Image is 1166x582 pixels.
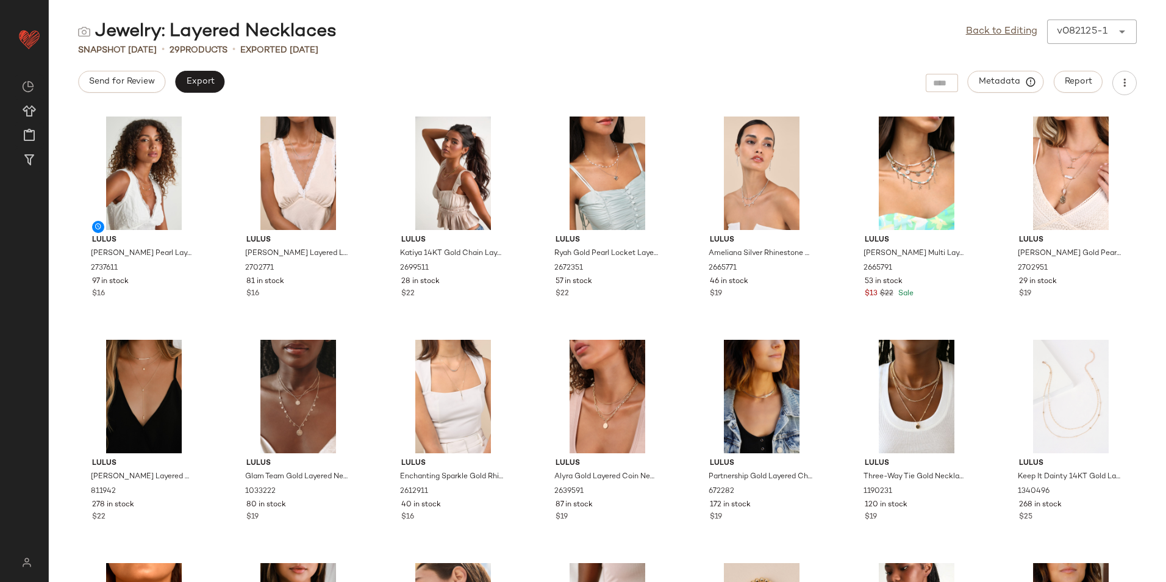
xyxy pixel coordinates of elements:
[170,46,180,55] span: 29
[966,24,1037,39] a: Back to Editing
[554,486,584,497] span: 2639591
[400,248,504,259] span: Katiya 14KT Gold Chain Layered Necklace
[401,500,441,511] span: 40 in stock
[710,458,814,469] span: Lulus
[968,71,1044,93] button: Metadata
[1018,248,1121,259] span: [PERSON_NAME] Gold Pearl Pendant Layered Necklace
[246,500,286,511] span: 80 in stock
[237,117,360,230] img: 2702771_01_OM.jpg
[245,263,274,274] span: 2702771
[700,340,823,453] img: 3407210_672282.jpg
[1018,263,1048,274] span: 2702951
[1019,458,1123,469] span: Lulus
[401,235,505,246] span: Lulus
[1019,235,1123,246] span: Lulus
[82,340,206,453] img: 11718581_811942.jpg
[1019,289,1031,300] span: $19
[865,276,903,287] span: 53 in stock
[1018,472,1121,483] span: Keep It Dainty 14KT Gold Layered Choker Necklace
[92,512,106,523] span: $22
[855,117,978,230] img: 12756061_2665791.jpg
[864,472,967,483] span: Three-Way Tie Gold Necklace Set
[710,276,748,287] span: 46 in stock
[880,289,893,300] span: $22
[1009,340,1132,453] img: 6383121_1340496.jpg
[556,458,659,469] span: Lulus
[400,486,428,497] span: 2612911
[78,26,90,38] img: svg%3e
[865,458,968,469] span: Lulus
[865,289,878,300] span: $13
[556,276,592,287] span: 57 in stock
[401,289,415,300] span: $22
[1019,276,1057,287] span: 29 in stock
[710,235,814,246] span: Lulus
[22,81,34,93] img: svg%3e
[556,289,569,300] span: $22
[556,500,593,511] span: 87 in stock
[91,263,118,274] span: 2737611
[554,472,658,483] span: Alyra Gold Layered Coin Necklace
[709,248,812,259] span: Ameliana Silver Rhinestone Necklace and Earring Set
[864,486,892,497] span: 1190231
[91,486,116,497] span: 811942
[92,458,196,469] span: Lulus
[162,43,165,57] span: •
[700,117,823,230] img: 2665771_01_OM.jpg
[709,472,812,483] span: Partnership Gold Layered Choker Necklace
[556,235,659,246] span: Lulus
[865,512,877,523] span: $19
[92,289,105,300] span: $16
[175,71,224,93] button: Export
[246,458,350,469] span: Lulus
[246,235,350,246] span: Lulus
[392,117,515,230] img: 2699511_01_OM_2025-08-05.jpg
[865,500,907,511] span: 120 in stock
[978,76,1034,87] span: Metadata
[401,458,505,469] span: Lulus
[710,289,722,300] span: $19
[240,44,318,57] p: Exported [DATE]
[401,512,414,523] span: $16
[709,263,737,274] span: 2665771
[246,512,259,523] span: $19
[1009,117,1132,230] img: 2702951_01_OM.jpg
[1019,512,1032,523] span: $25
[91,248,195,259] span: [PERSON_NAME] Pearl Layered Chain Necklace
[554,248,658,259] span: Ryah Gold Pearl Locket Layered Necklace
[1018,486,1050,497] span: 1340496
[864,248,967,259] span: [PERSON_NAME] Multi Layered Charm Necklace
[237,340,360,453] img: 7177081_1033222.jpg
[864,263,892,274] span: 2665791
[232,43,235,57] span: •
[554,263,583,274] span: 2672351
[91,472,195,483] span: [PERSON_NAME] Layered Gold Necklace
[1064,77,1092,87] span: Report
[246,289,259,300] span: $16
[855,340,978,453] img: 5761536_1190231.jpg
[88,77,155,87] span: Send for Review
[92,235,196,246] span: Lulus
[1054,71,1103,93] button: Report
[556,512,568,523] span: $19
[709,486,734,497] span: 672282
[170,44,227,57] div: Products
[78,44,157,57] span: Snapshot [DATE]
[710,512,722,523] span: $19
[710,500,751,511] span: 172 in stock
[185,77,214,87] span: Export
[82,117,206,230] img: 2737611_01_OM_2025-08-15.jpg
[245,248,349,259] span: [PERSON_NAME] Layered Lariat Necklace
[92,276,129,287] span: 97 in stock
[245,472,349,483] span: Glam Team Gold Layered Necklace
[78,71,165,93] button: Send for Review
[15,558,38,567] img: svg%3e
[400,263,429,274] span: 2699511
[78,20,337,44] div: Jewelry: Layered Necklaces
[546,340,669,453] img: 12515561_2639591.jpg
[246,276,284,287] span: 81 in stock
[865,235,968,246] span: Lulus
[400,472,504,483] span: Enchanting Sparkle Gold Rhinestone Lariat Layered Necklace
[401,276,440,287] span: 28 in stock
[546,117,669,230] img: 2672351_01_OM.jpg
